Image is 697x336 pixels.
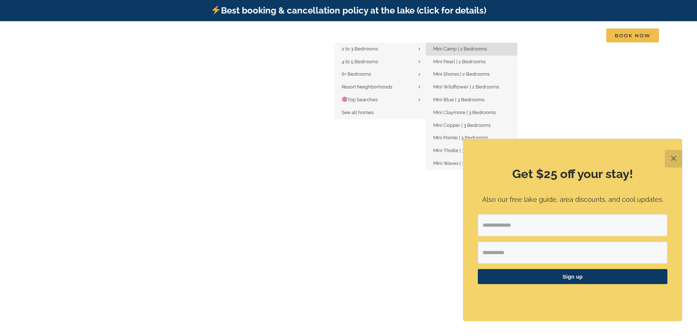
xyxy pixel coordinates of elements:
p: Also our free lake guide, area discounts, and cool updates. [478,195,667,205]
span: About [526,33,543,38]
a: Mini Thistle | 3 Bedrooms [426,144,517,157]
b: Find that Vacation Feeling [213,140,484,166]
a: Resort Neighborhoods [334,81,426,94]
img: Branson Family Retreats Logo [38,30,162,46]
span: Mini Pointe | 3 Bedrooms [433,135,488,140]
span: Contact [567,33,590,38]
a: Contact [567,28,590,43]
span: Vacation homes [334,33,381,38]
a: See all homes [334,106,426,119]
span: Mini Waves | 3 Bedrooms [433,161,489,166]
a: Mini Shores | 2 Bedrooms [426,68,517,81]
img: ⚡️ [211,5,220,14]
a: Mini Waves | 3 Bedrooms [426,157,517,170]
p: ​ [478,293,667,301]
span: Book Now [606,29,659,42]
button: Close [665,150,682,167]
a: Vacation homes [334,28,388,43]
span: Top Searches [342,97,378,102]
span: Mini Pearl | 2 Bedrooms [433,59,486,64]
span: Resort Neighborhoods [342,84,392,90]
span: Mini Wildflower | 2 Bedrooms [433,84,499,90]
a: Mini Wildflower | 2 Bedrooms [426,81,517,94]
span: Mini Claymore | 3 Bedrooms [433,110,496,115]
a: Best booking & cancellation policy at the lake (click for details) [211,5,486,16]
input: First Name [478,242,667,264]
a: 6+ Bedrooms [334,68,426,81]
h1: [GEOGRAPHIC_DATA], [GEOGRAPHIC_DATA], [US_STATE] [203,166,494,182]
span: 6+ Bedrooms [342,71,371,77]
nav: Main Menu [334,28,659,43]
span: Mini Camp | 2 Bedrooms [433,46,487,52]
span: Deals & More [464,33,502,38]
span: Mini Copper | 3 Bedrooms [433,122,491,128]
iframe: Branson Family Retreats - Opens on Book page - Availability/Property Search Widget [294,187,404,235]
span: Things to do [404,33,441,38]
a: 🎯Top Searches [334,94,426,106]
a: Things to do [404,28,448,43]
a: Mini Camp | 2 Bedrooms [426,43,517,56]
span: 2 to 3 Bedrooms [342,46,378,52]
span: 4 to 5 Bedrooms [342,59,378,64]
a: 2 to 3 Bedrooms [334,43,426,56]
a: 4 to 5 Bedrooms [334,56,426,68]
span: Mini Thistle | 3 Bedrooms [433,148,489,153]
button: Sign up [478,269,667,284]
img: 🎯 [342,97,347,102]
h2: Get $25 off your stay! [478,166,667,182]
input: Email Address [478,214,667,236]
a: Mini Pearl | 2 Bedrooms [426,56,517,68]
span: Mini Shores | 2 Bedrooms [433,71,490,77]
a: Mini Copper | 3 Bedrooms [426,119,517,132]
span: Mini Blue | 3 Bedrooms [433,97,484,102]
a: Mini Claymore | 3 Bedrooms [426,106,517,119]
a: Deals & More [464,28,509,43]
a: Book Now [606,28,659,43]
a: Mini Pointe | 3 Bedrooms [426,132,517,144]
a: Mini Blue | 3 Bedrooms [426,94,517,106]
span: See all homes [342,110,374,115]
a: About [526,28,550,43]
